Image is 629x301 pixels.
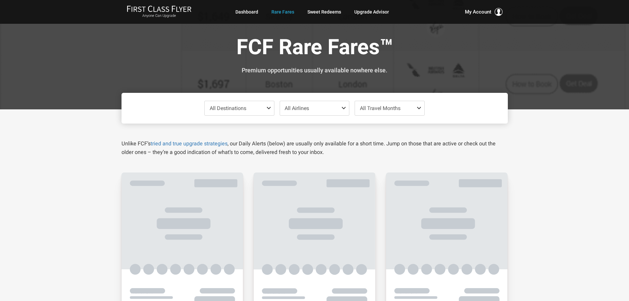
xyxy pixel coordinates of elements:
[127,5,192,19] a: First Class FlyerAnyone Can Upgrade
[122,139,508,157] p: Unlike FCF’s , our Daily Alerts (below) are usually only available for a short time. Jump on thos...
[360,105,401,111] span: All Travel Months
[126,67,503,74] h3: Premium opportunities usually available nowhere else.
[354,6,389,18] a: Upgrade Advisor
[465,8,503,16] button: My Account
[210,105,246,111] span: All Destinations
[285,105,309,111] span: All Airlines
[235,6,258,18] a: Dashboard
[127,5,192,12] img: First Class Flyer
[307,6,341,18] a: Sweet Redeems
[126,36,503,61] h1: FCF Rare Fares™
[465,8,491,16] span: My Account
[127,14,192,18] small: Anyone Can Upgrade
[151,140,227,147] a: tried and true upgrade strategies
[271,6,294,18] a: Rare Fares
